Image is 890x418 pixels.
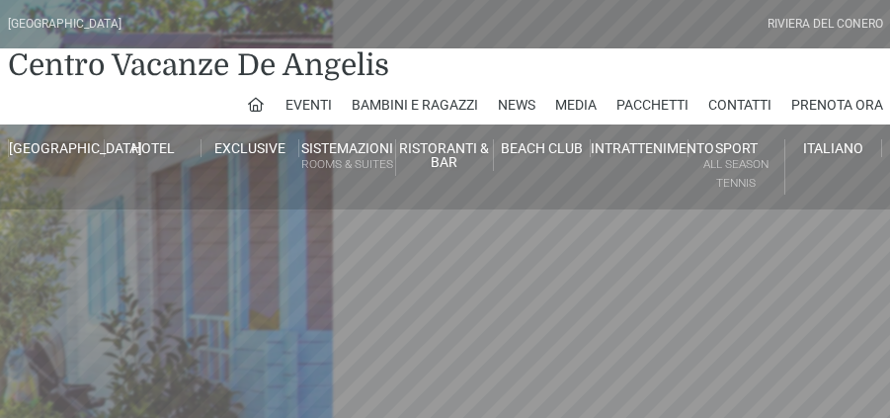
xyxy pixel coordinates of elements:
[785,139,882,157] a: Italiano
[688,155,784,193] small: All Season Tennis
[688,139,785,195] a: SportAll Season Tennis
[8,15,121,34] div: [GEOGRAPHIC_DATA]
[299,139,396,176] a: SistemazioniRooms & Suites
[803,140,863,156] span: Italiano
[396,139,493,171] a: Ristoranti & Bar
[616,85,688,125] a: Pacchetti
[8,45,389,85] a: Centro Vacanze De Angelis
[768,15,883,34] div: Riviera Del Conero
[555,85,597,125] a: Media
[591,139,688,157] a: Intrattenimento
[494,139,591,157] a: Beach Club
[498,85,535,125] a: News
[352,85,478,125] a: Bambini e Ragazzi
[105,139,202,157] a: Hotel
[791,85,883,125] a: Prenota Ora
[8,139,105,157] a: [GEOGRAPHIC_DATA]
[285,85,332,125] a: Eventi
[708,85,771,125] a: Contatti
[202,139,298,157] a: Exclusive
[299,155,395,174] small: Rooms & Suites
